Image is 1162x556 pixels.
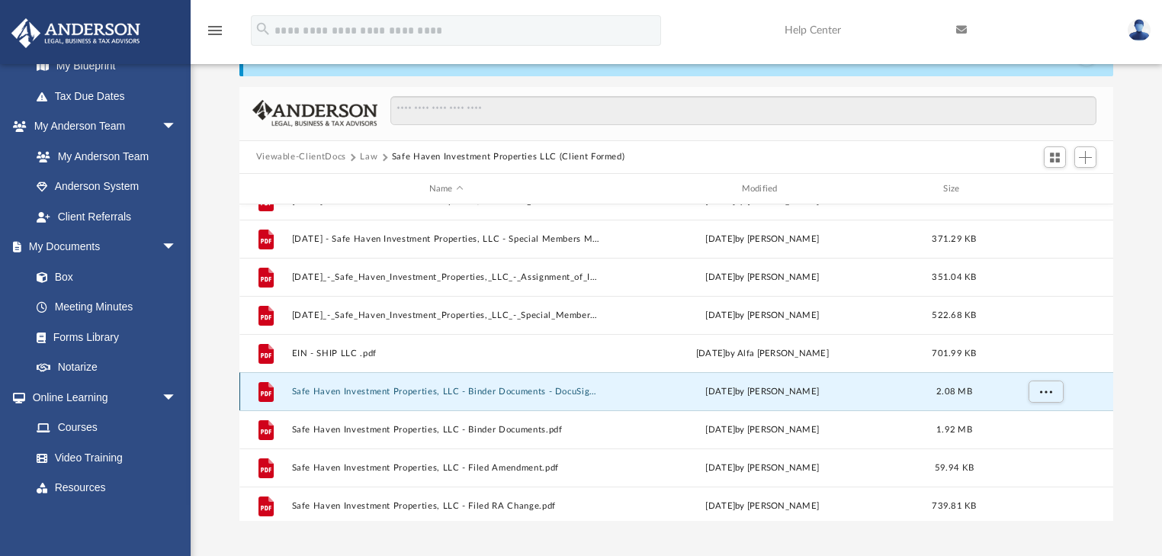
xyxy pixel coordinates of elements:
a: My Anderson Teamarrow_drop_down [11,111,192,142]
a: Anderson System [21,172,192,202]
a: Online Learningarrow_drop_down [11,382,192,413]
button: Law [360,150,377,164]
a: Client Referrals [21,201,192,232]
input: Search files and folders [390,96,1096,125]
button: Add [1074,146,1097,168]
span: 1.92 MB [936,426,972,434]
a: Video Training [21,442,185,473]
button: Safe Haven Investment Properties LLC (Client Formed) [392,150,625,164]
span: 739.81 KB [932,502,976,510]
span: arrow_drop_down [162,382,192,413]
span: arrow_drop_down [162,232,192,263]
div: [DATE] by [PERSON_NAME] [608,461,917,475]
div: Modified [607,182,916,196]
a: Billingarrow_drop_down [11,503,200,533]
a: My Anderson Team [21,141,185,172]
i: menu [206,21,224,40]
button: [DATE] - Safe Haven Investment Properties, LLC - Special Members Meeting.pdf [291,234,601,244]
span: arrow_drop_down [162,503,192,534]
div: [DATE] by [PERSON_NAME] [608,271,917,284]
div: [DATE] by [PERSON_NAME] [608,309,917,323]
button: Safe Haven Investment Properties, LLC - Filed Amendment.pdf [291,463,601,473]
a: menu [206,29,224,40]
a: Resources [21,473,192,503]
div: grid [239,204,1114,520]
div: id [991,182,1098,196]
i: search [255,21,271,37]
span: 2.08 MB [936,387,972,396]
div: [DATE] by [PERSON_NAME] [608,233,917,246]
a: Box [21,262,185,292]
span: arrow_drop_down [162,111,192,143]
button: Switch to Grid View [1044,146,1067,168]
a: My Blueprint [21,51,192,82]
button: [DATE]_-_Safe_Haven_Investment_Properties,_LLC_-_Assignment_of_Interest.pdf [291,272,601,282]
img: User Pic [1128,19,1151,41]
div: [DATE] by Alfa [PERSON_NAME] [608,347,917,361]
button: [DATE]_-_Safe_Haven_Investment_Properties,_LLC_-_Special_Members_Meeting.pdf [291,310,601,320]
button: More options [1028,381,1063,403]
div: id [246,182,284,196]
div: [DATE] by [PERSON_NAME] [608,500,917,513]
span: 701.99 KB [932,349,976,358]
a: Forms Library [21,322,185,352]
div: [DATE] by [PERSON_NAME] [608,385,917,399]
button: Safe Haven Investment Properties, LLC - Filed RA Change.pdf [291,501,601,511]
a: My Documentsarrow_drop_down [11,232,192,262]
button: Safe Haven Investment Properties, LLC - Binder Documents.pdf [291,425,601,435]
button: Safe Haven Investment Properties, LLC - Binder Documents - DocuSigned.pdf [291,387,601,397]
button: EIN - SHIP LLC .pdf [291,349,601,358]
div: [DATE] by [PERSON_NAME] [608,423,917,437]
div: Size [923,182,984,196]
span: 59.94 KB [935,464,974,472]
img: Anderson Advisors Platinum Portal [7,18,145,48]
a: Tax Due Dates [21,81,200,111]
span: 522.68 KB [932,311,976,320]
div: Name [290,182,600,196]
span: 351.04 KB [932,273,976,281]
a: Courses [21,413,192,443]
a: Notarize [21,352,192,383]
span: 371.29 KB [932,235,976,243]
button: Viewable-ClientDocs [256,150,346,164]
a: Meeting Minutes [21,292,192,323]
